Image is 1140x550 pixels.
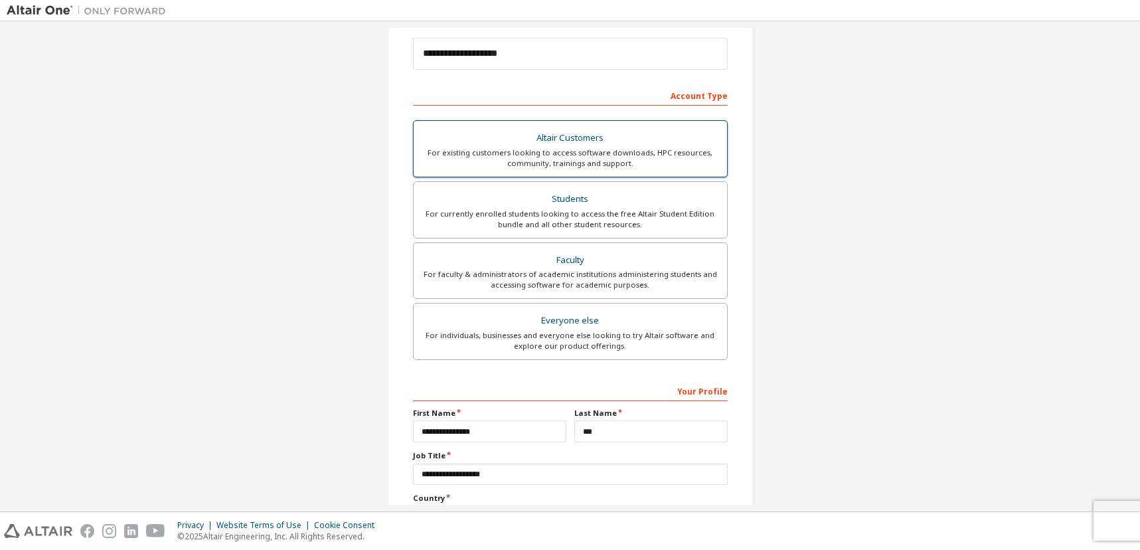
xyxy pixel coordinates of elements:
img: instagram.svg [102,524,116,538]
div: Privacy [177,520,216,531]
label: First Name [413,408,566,418]
p: © 2025 Altair Engineering, Inc. All Rights Reserved. [177,531,382,542]
div: For existing customers looking to access software downloads, HPC resources, community, trainings ... [422,147,719,169]
div: Website Terms of Use [216,520,314,531]
label: Last Name [574,408,728,418]
div: For currently enrolled students looking to access the free Altair Student Edition bundle and all ... [422,209,719,230]
div: Altair Customers [422,129,719,147]
div: Students [422,190,719,209]
img: linkedin.svg [124,524,138,538]
div: Your Profile [413,380,728,401]
label: Job Title [413,450,728,461]
div: For faculty & administrators of academic institutions administering students and accessing softwa... [422,269,719,290]
img: altair_logo.svg [4,524,72,538]
div: For individuals, businesses and everyone else looking to try Altair software and explore our prod... [422,330,719,351]
img: youtube.svg [146,524,165,538]
div: Faculty [422,251,719,270]
img: facebook.svg [80,524,94,538]
div: Everyone else [422,312,719,330]
label: Country [413,493,728,504]
img: Altair One [7,4,173,17]
div: Account Type [413,84,728,106]
div: Cookie Consent [314,520,382,531]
